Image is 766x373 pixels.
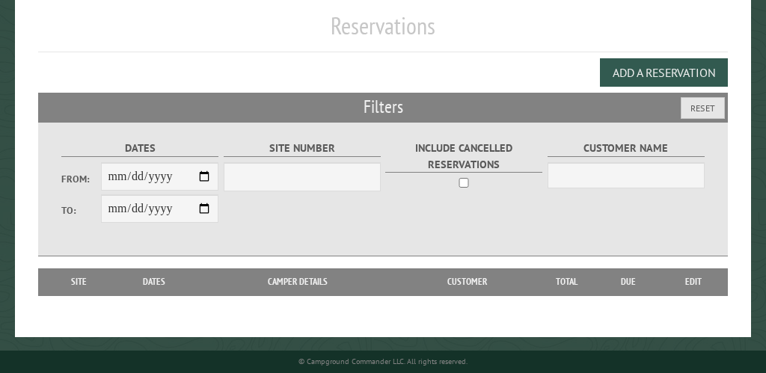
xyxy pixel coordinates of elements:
[111,268,197,295] th: Dates
[197,268,398,295] th: Camper Details
[398,268,536,295] th: Customer
[61,203,101,218] label: To:
[385,140,542,173] label: Include Cancelled Reservations
[660,268,728,295] th: Edit
[224,140,381,157] label: Site Number
[38,93,728,121] h2: Filters
[548,140,705,157] label: Customer Name
[38,11,728,52] h1: Reservations
[61,172,101,186] label: From:
[681,97,725,119] button: Reset
[46,268,111,295] th: Site
[600,58,728,87] button: Add a Reservation
[537,268,597,295] th: Total
[597,268,661,295] th: Due
[61,140,218,157] label: Dates
[298,357,468,366] small: © Campground Commander LLC. All rights reserved.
